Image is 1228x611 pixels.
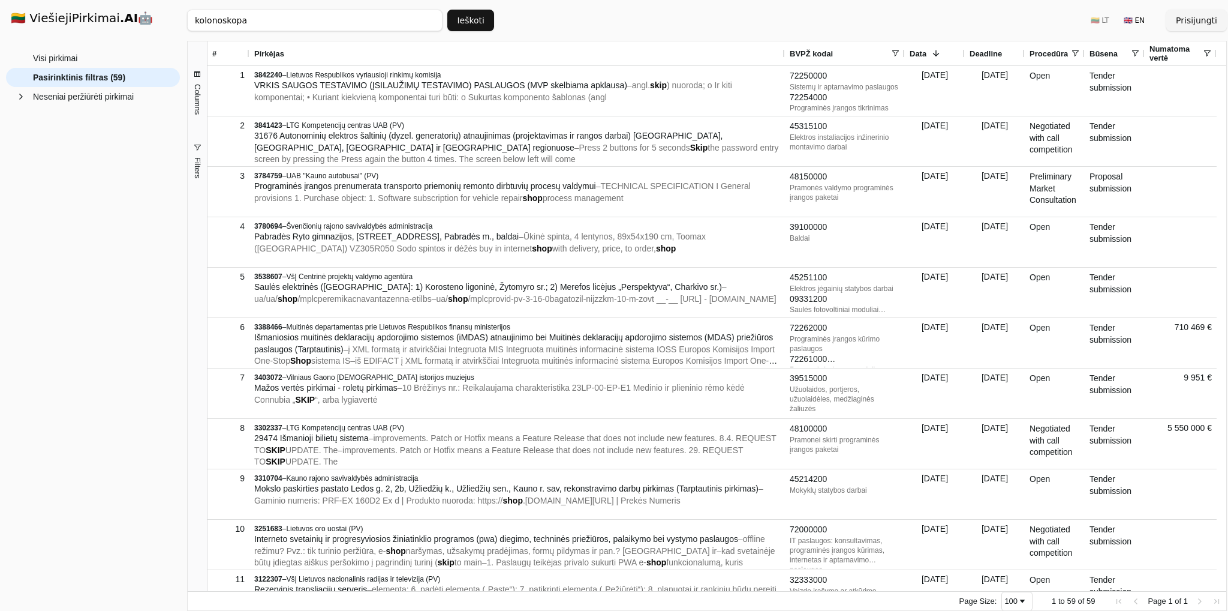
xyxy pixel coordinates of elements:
span: Columns [192,84,201,115]
span: – – [254,433,776,466]
span: SKIP [296,395,315,405]
div: [DATE] [905,116,965,166]
div: [DATE] [965,520,1025,570]
span: .[DOMAIN_NAME][URL] | Prekės Numeris [523,496,681,505]
span: shop [532,244,552,253]
div: [DATE] [965,419,1025,469]
div: Tender submission [1085,66,1145,116]
div: 32333000 [790,574,900,586]
div: 72267000 [790,365,900,377]
div: 72000000 [790,524,900,536]
div: Open [1025,318,1085,368]
span: shop [278,294,297,304]
div: [DATE] [965,167,1025,217]
div: First Page [1114,597,1124,606]
span: 29474 Išmanioji bilietų sistema [254,433,369,443]
span: naršymas, užsakymų pradėjimas, formų pildymas ir pan.? [GEOGRAPHIC_DATA] ir [406,546,717,556]
div: 9 [212,470,245,487]
span: funkcionalumą, kuris [666,558,743,567]
div: 45251100 [790,272,900,284]
span: BVPŽ kodai [790,49,833,58]
span: VšĮ Lietuvos nacionalinis radijas ir televizija (PV) [286,575,440,583]
div: – [254,373,780,382]
div: 5 [212,268,245,286]
span: Pabradės Ryto gimnazijos, [STREET_ADDRESS], Pabradės m., baldai [254,232,519,241]
span: angl. [632,80,650,90]
span: Išmaniosios muitinės deklaracijų apdorojimo sistemos (iMDAS) atnaujinimo bei Muitinės deklaracijų... [254,333,773,354]
span: of [1078,597,1085,606]
div: Last Page [1212,597,1221,606]
span: shop [646,558,666,567]
div: [DATE] [905,268,965,318]
div: Elektros jėgainių statybos darbai [790,284,900,293]
span: to main [455,558,482,567]
div: Tender submission [1085,369,1145,418]
div: Preliminary Market Consultation [1025,167,1085,217]
span: 10 Brėžinys nr.: Reikalaujama charakteristika 23LP-00-EP-E1 Medinio ir plieninio rėmo kėdė Connub... [254,383,745,405]
div: Baldai [790,233,900,243]
span: 1 [1168,597,1172,606]
span: skip [650,80,667,90]
div: [DATE] [905,167,965,217]
div: – [254,474,780,483]
span: iš EDIFACT į XML formatą ir atvirkščiai Integruota muitinės informacinė sistema Europos Komisijos... [254,356,777,378]
div: – [254,322,780,332]
span: VšĮ Centrinė projektų valdymo agentūra [286,272,413,281]
div: Tender submission [1085,469,1145,519]
div: – [254,272,780,281]
div: Open [1025,469,1085,519]
div: – [254,423,780,433]
span: 3842240 [254,71,282,79]
div: – [254,574,780,584]
span: 1. Paslaugų teikėjas privalo sukurti PWA e- [487,558,646,567]
span: 3388466 [254,323,282,331]
div: 7 [212,369,245,387]
span: Lietuvos oro uostai (PV) [286,525,363,533]
div: Page Size: [959,597,997,606]
span: 1 [1052,597,1056,606]
span: Data [910,49,926,58]
div: 4 [212,218,245,235]
span: Saulės elektrinės ([GEOGRAPHIC_DATA]: 1) Korosteno ligoninė, Žytomyro sr.; 2) Merefos licėjus „Pe... [254,282,722,292]
div: [DATE] [905,318,965,368]
span: Page [1148,597,1166,606]
span: process management [543,193,624,203]
div: [DATE] [965,268,1025,318]
div: Sistemų ir aptarnavimo paslaugos [790,82,900,92]
div: [DATE] [965,369,1025,418]
div: [DATE] [905,369,965,418]
div: 9 951 € [1145,369,1217,418]
div: 1 [212,67,245,84]
div: Open [1025,268,1085,318]
div: 72261000 [790,354,900,366]
button: Prisijungti [1166,10,1227,31]
div: 39515000 [790,373,900,385]
span: Muitinės departamentas prie Lietuvos Respublikos finansų ministerijos [286,323,510,331]
div: 11 [212,571,245,588]
div: 72250000 [790,70,900,82]
div: Pramonei skirti programinės įrangos paketai [790,435,900,454]
span: Gaminio numeris: PRF-EX 160D2 Ex d | Produkto nuoroda: https:// [254,496,503,505]
span: ua/ua/ [254,294,278,304]
div: 48100000 [790,423,900,435]
span: Vilniaus Gaono [DEMOGRAPHIC_DATA] istorijos muziejus [286,373,474,382]
div: Mokyklų statybos darbai [790,486,900,495]
span: UAB "Kauno autobusai" (PV) [286,172,378,180]
span: – [254,181,751,203]
span: to [1058,597,1065,606]
div: 5 550 000 € [1145,419,1217,469]
span: Mažos vertės pirkimai - roletų pirkimas [254,383,398,393]
span: – [254,80,732,102]
span: Filters [192,157,201,178]
div: [DATE] [905,217,965,267]
span: į XML formatą ir atvirkščiai Integruota MIS Integruota muitinės informacinė sistema IOSS Europos ... [254,345,775,366]
span: – – – [254,534,775,567]
span: – – [254,345,777,378]
div: Tender submission [1085,268,1145,318]
div: Open [1025,369,1085,418]
div: Tender submission [1085,217,1145,267]
span: 3784759 [254,172,282,180]
div: 2 [212,117,245,134]
div: 710 469 € [1145,318,1217,368]
div: Open [1025,66,1085,116]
